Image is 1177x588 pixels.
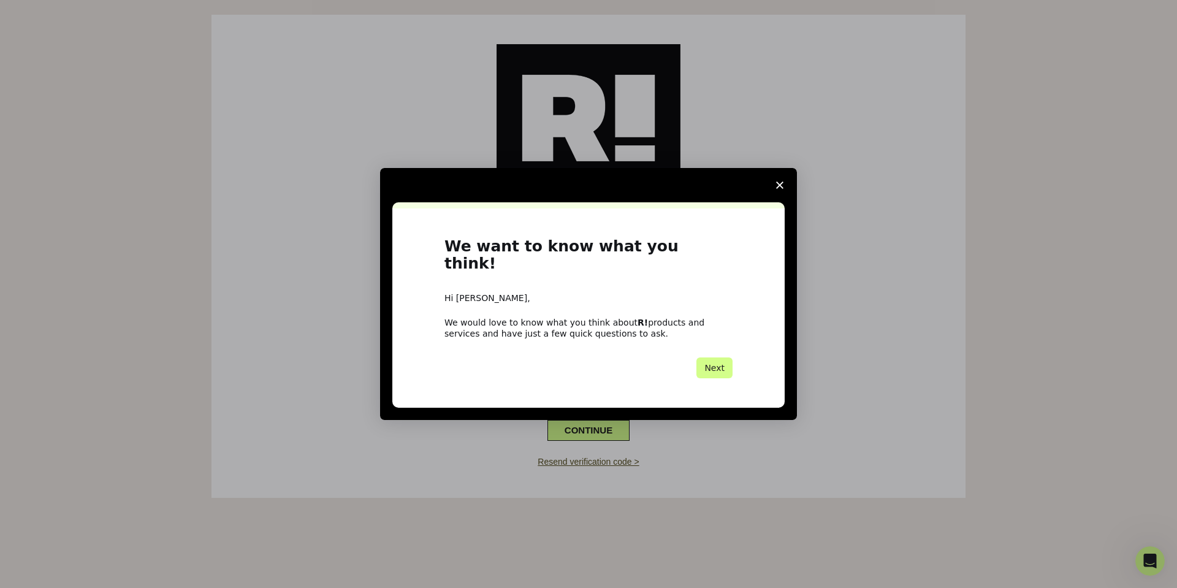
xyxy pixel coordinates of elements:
span: Close survey [763,168,797,202]
b: R! [638,318,648,327]
h1: We want to know what you think! [444,238,733,280]
button: Next [696,357,733,378]
div: Hi [PERSON_NAME], [444,292,733,305]
div: We would love to know what you think about products and services and have just a few quick questi... [444,317,733,339]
